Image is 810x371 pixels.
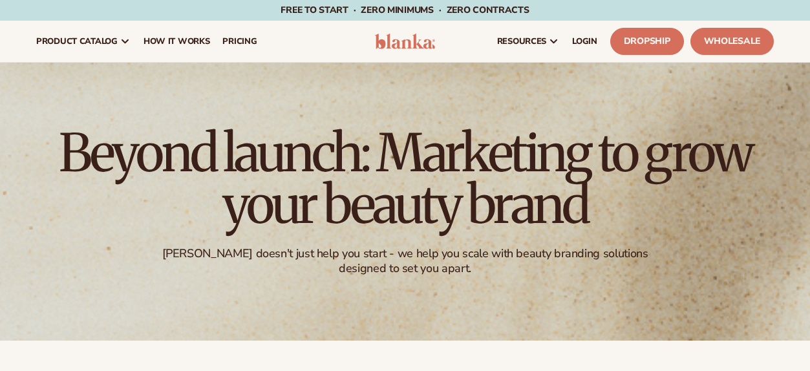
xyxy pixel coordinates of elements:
[690,28,774,55] a: Wholesale
[572,36,597,47] span: LOGIN
[216,21,263,62] a: pricing
[144,36,210,47] span: How It Works
[491,21,566,62] a: resources
[281,4,529,16] span: Free to start · ZERO minimums · ZERO contracts
[50,127,761,231] h1: Beyond launch: Marketing to grow your beauty brand
[142,246,668,277] div: [PERSON_NAME] doesn't just help you start - we help you scale with beauty branding solutions desi...
[30,21,137,62] a: product catalog
[497,36,546,47] span: resources
[610,28,684,55] a: Dropship
[36,36,118,47] span: product catalog
[137,21,217,62] a: How It Works
[566,21,604,62] a: LOGIN
[375,34,436,49] img: logo
[222,36,257,47] span: pricing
